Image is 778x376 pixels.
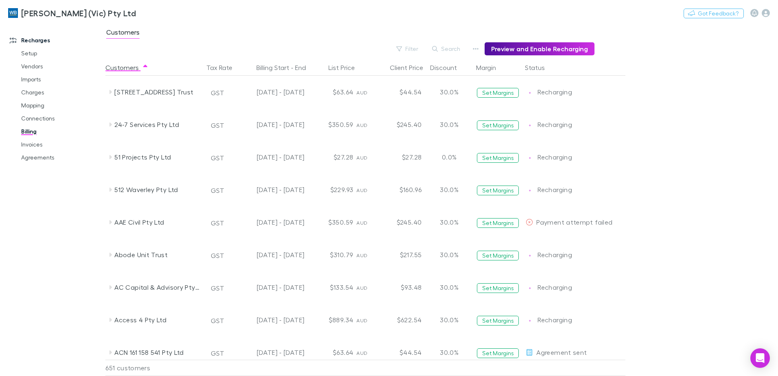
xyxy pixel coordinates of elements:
[376,271,425,304] div: $93.48
[308,141,356,173] div: $27.28
[428,44,465,54] button: Search
[114,76,201,108] div: [STREET_ADDRESS] Trust
[526,154,534,162] img: Recharging
[477,283,519,293] button: Set Margins
[207,347,228,360] button: GST
[376,238,425,271] div: $217.55
[114,108,201,141] div: 24-7 Services Pty Ltd
[308,108,356,141] div: $350.59
[526,89,534,97] img: Recharging
[114,141,201,173] div: 51 Projects Pty Ltd
[328,59,365,76] button: List Price
[13,112,110,125] a: Connections
[477,251,519,260] button: Set Margins
[538,251,572,258] span: Recharging
[105,238,629,271] div: Abode Unit TrustGST[DATE] - [DATE]$310.79AUD$217.5530.0%Set MarginsRechargingRecharging
[538,316,572,324] span: Recharging
[376,304,425,336] div: $622.54
[538,283,572,291] span: Recharging
[256,59,316,76] button: Billing Start - End
[356,122,367,128] span: AUD
[477,153,519,163] button: Set Margins
[376,173,425,206] div: $160.96
[114,336,201,369] div: ACN 161 158 541 Pty Ltd
[114,304,201,336] div: Access 4 Pty Ltd
[477,186,519,195] button: Set Margins
[13,125,110,138] a: Billing
[2,34,110,47] a: Recharges
[526,284,534,292] img: Recharging
[425,76,474,108] div: 30.0%
[238,108,304,141] div: [DATE] - [DATE]
[425,141,474,173] div: 0.0%
[476,59,506,76] button: Margin
[536,348,587,356] span: Agreement sent
[114,173,201,206] div: 512 Waverley Pty Ltd
[526,186,534,195] img: Recharging
[207,184,228,197] button: GST
[207,119,228,132] button: GST
[207,282,228,295] button: GST
[3,3,141,23] a: [PERSON_NAME] (Vic) Pty Ltd
[207,151,228,164] button: GST
[750,348,770,368] div: Open Intercom Messenger
[105,76,629,108] div: [STREET_ADDRESS] TrustGST[DATE] - [DATE]$63.64AUD$44.5430.0%Set MarginsRechargingRecharging
[13,99,110,112] a: Mapping
[308,336,356,369] div: $63.64
[238,238,304,271] div: [DATE] - [DATE]
[105,108,629,141] div: 24-7 Services Pty LtdGST[DATE] - [DATE]$350.59AUD$245.4030.0%Set MarginsRechargingRecharging
[356,285,367,291] span: AUD
[21,8,136,18] h3: [PERSON_NAME] (Vic) Pty Ltd
[106,28,140,39] span: Customers
[13,47,110,60] a: Setup
[105,271,629,304] div: AC Capital & Advisory Pty LtdGST[DATE] - [DATE]$133.54AUD$93.4830.0%Set MarginsRechargingRecharging
[425,304,474,336] div: 30.0%
[13,86,110,99] a: Charges
[477,316,519,326] button: Set Margins
[105,360,203,376] div: 651 customers
[356,90,367,96] span: AUD
[538,88,572,96] span: Recharging
[238,173,304,206] div: [DATE] - [DATE]
[526,121,534,129] img: Recharging
[538,186,572,193] span: Recharging
[238,304,304,336] div: [DATE] - [DATE]
[13,151,110,164] a: Agreements
[376,76,425,108] div: $44.54
[356,155,367,161] span: AUD
[485,42,594,55] button: Preview and Enable Recharging
[538,153,572,161] span: Recharging
[538,120,572,128] span: Recharging
[477,88,519,98] button: Set Margins
[526,251,534,260] img: Recharging
[308,173,356,206] div: $229.93
[477,120,519,130] button: Set Margins
[425,206,474,238] div: 30.0%
[425,271,474,304] div: 30.0%
[477,218,519,228] button: Set Margins
[392,44,423,54] button: Filter
[356,317,367,324] span: AUD
[207,86,228,99] button: GST
[430,59,467,76] button: Discount
[376,141,425,173] div: $27.28
[356,252,367,258] span: AUD
[376,206,425,238] div: $245.40
[238,206,304,238] div: [DATE] - [DATE]
[207,249,228,262] button: GST
[376,108,425,141] div: $245.40
[13,60,110,73] a: Vendors
[477,348,519,358] button: Set Margins
[238,271,304,304] div: [DATE] - [DATE]
[525,59,555,76] button: Status
[356,350,367,356] span: AUD
[390,59,433,76] button: Client Price
[238,76,304,108] div: [DATE] - [DATE]
[308,206,356,238] div: $350.59
[114,206,201,238] div: AAE Civil Pty Ltd
[308,238,356,271] div: $310.79
[105,173,629,206] div: 512 Waverley Pty LtdGST[DATE] - [DATE]$229.93AUD$160.9630.0%Set MarginsRechargingRecharging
